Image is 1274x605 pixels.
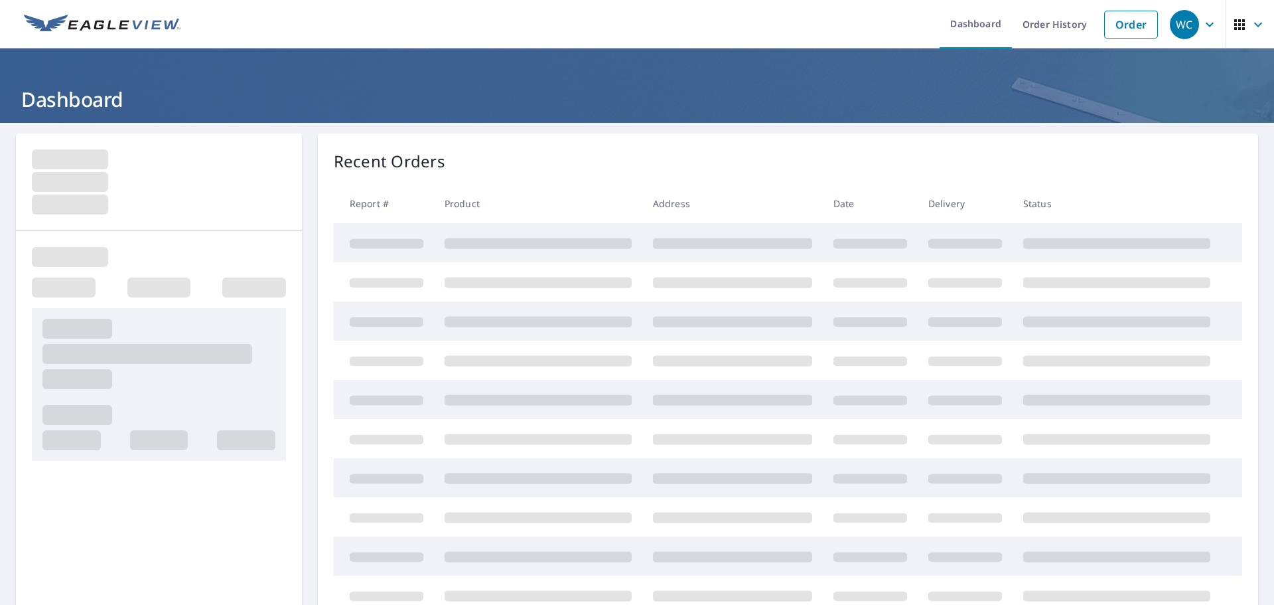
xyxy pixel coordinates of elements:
[24,15,180,35] img: EV Logo
[334,149,445,173] p: Recent Orders
[434,184,642,223] th: Product
[16,86,1258,113] h1: Dashboard
[918,184,1013,223] th: Delivery
[1170,10,1199,39] div: WC
[1013,184,1221,223] th: Status
[642,184,823,223] th: Address
[334,184,434,223] th: Report #
[1104,11,1158,39] a: Order
[823,184,918,223] th: Date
